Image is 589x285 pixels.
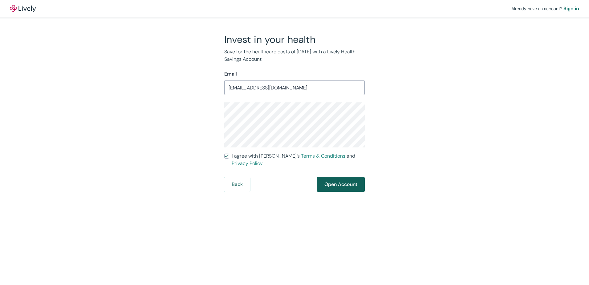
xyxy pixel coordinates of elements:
button: Back [224,177,250,192]
button: Open Account [317,177,365,192]
a: LivelyLively [10,5,36,12]
a: Terms & Conditions [301,153,345,159]
p: Save for the healthcare costs of [DATE] with a Lively Health Savings Account [224,48,365,63]
a: Privacy Policy [232,160,263,167]
label: Email [224,70,237,78]
img: Lively [10,5,36,12]
a: Sign in [563,5,579,12]
h2: Invest in your health [224,33,365,46]
div: Already have an account? [511,5,579,12]
span: I agree with [PERSON_NAME]’s and [232,152,365,167]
